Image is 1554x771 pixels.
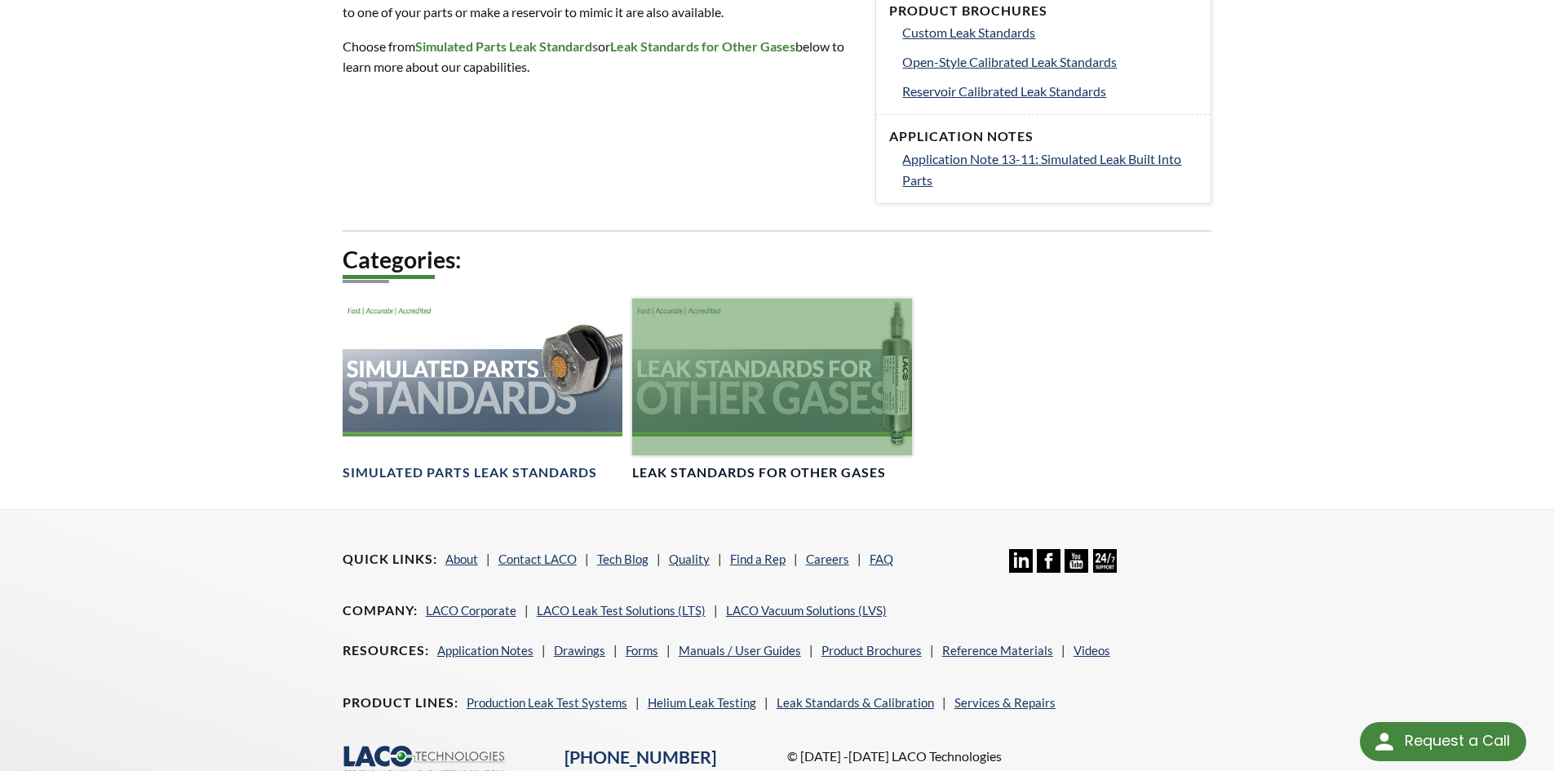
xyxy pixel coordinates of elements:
[902,22,1198,43] a: Custom Leak Standards
[343,299,622,482] a: Simulated Parts StandardsSimulated Parts Leak Standards
[632,464,886,481] h4: Leak Standards for Other Gases
[902,151,1181,188] span: Application Note 13-11: Simulated Leak Built Into Parts
[902,83,1106,99] span: Reservoir Calibrated Leak Standards
[343,245,1212,275] h2: Categories:
[648,695,756,710] a: Helium Leak Testing
[632,299,912,482] a: Leak Standards for Other GasesLeak Standards for Other Gases
[1074,643,1110,658] a: Videos
[902,81,1198,102] a: Reservoir Calibrated Leak Standards
[821,643,922,658] a: Product Brochures
[669,552,710,566] a: Quality
[806,552,849,566] a: Careers
[777,695,934,710] a: Leak Standards & Calibration
[1093,549,1117,573] img: 24/7 Support Icon
[889,128,1198,145] h4: Application Notes
[787,746,1212,767] p: © [DATE] -[DATE] LACO Technologies
[343,551,437,568] h4: Quick Links
[902,148,1198,190] a: Application Note 13-11: Simulated Leak Built Into Parts
[1093,561,1117,575] a: 24/7 Support
[415,38,598,54] strong: Simulated Parts Leak Standards
[554,643,605,658] a: Drawings
[610,38,795,54] strong: Leak Standards for Other Gases
[902,51,1198,73] a: Open-Style Calibrated Leak Standards
[679,643,801,658] a: Manuals / User Guides
[597,552,649,566] a: Tech Blog
[537,603,706,618] a: LACO Leak Test Solutions (LTS)
[726,603,887,618] a: LACO Vacuum Solutions (LVS)
[467,695,627,710] a: Production Leak Test Systems
[426,603,516,618] a: LACO Corporate
[437,643,533,658] a: Application Notes
[1371,729,1397,755] img: round button
[954,695,1056,710] a: Services & Repairs
[498,552,577,566] a: Contact LACO
[889,2,1198,20] h4: Product Brochures
[343,602,418,619] h4: Company
[1360,722,1526,761] div: Request a Call
[343,694,458,711] h4: Product Lines
[1405,722,1510,760] div: Request a Call
[730,552,786,566] a: Find a Rep
[942,643,1053,658] a: Reference Materials
[564,747,716,768] a: [PHONE_NUMBER]
[626,643,658,658] a: Forms
[343,36,857,78] p: Choose from or below to learn more about our capabilities.
[445,552,478,566] a: About
[870,552,893,566] a: FAQ
[902,24,1035,40] span: Custom Leak Standards
[902,54,1117,69] span: Open-Style Calibrated Leak Standards
[343,464,597,481] h4: Simulated Parts Leak Standards
[343,642,429,659] h4: Resources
